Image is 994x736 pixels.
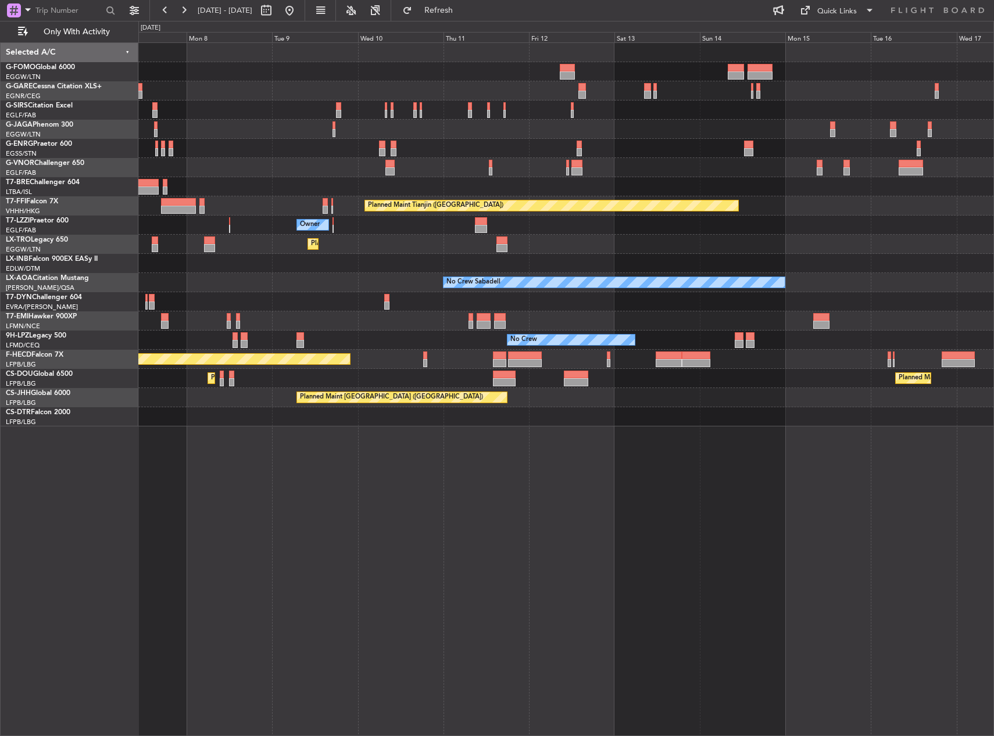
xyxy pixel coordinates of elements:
[794,1,880,20] button: Quick Links
[397,1,467,20] button: Refresh
[6,294,82,301] a: T7-DYNChallenger 604
[6,371,73,378] a: CS-DOUGlobal 6500
[6,198,26,205] span: T7-FFI
[141,23,160,33] div: [DATE]
[6,121,33,128] span: G-JAGA
[6,390,70,397] a: CS-JHHGlobal 6000
[6,102,28,109] span: G-SIRS
[6,141,33,148] span: G-ENRG
[6,73,41,81] a: EGGW/LTN
[6,149,37,158] a: EGSS/STN
[6,275,33,282] span: LX-AOA
[6,332,29,339] span: 9H-LPZ
[300,216,320,234] div: Owner
[6,64,75,71] a: G-FOMOGlobal 6000
[6,217,30,224] span: T7-LZZI
[446,274,500,291] div: No Crew Sabadell
[6,236,31,243] span: LX-TRO
[6,83,33,90] span: G-GARE
[6,418,36,426] a: LFPB/LBG
[6,83,102,90] a: G-GARECessna Citation XLS+
[414,6,463,15] span: Refresh
[211,369,394,387] div: Planned Maint [GEOGRAPHIC_DATA] ([GEOGRAPHIC_DATA])
[6,92,41,100] a: EGNR/CEG
[6,179,30,186] span: T7-BRE
[510,331,537,349] div: No Crew
[700,32,785,42] div: Sun 14
[614,32,700,42] div: Sat 13
[6,256,28,263] span: LX-INB
[6,360,36,369] a: LFPB/LBG
[6,179,80,186] a: T7-BREChallenger 604
[6,283,74,292] a: [PERSON_NAME]/QSA
[6,160,34,167] span: G-VNOR
[6,102,73,109] a: G-SIRSCitation Excel
[6,64,35,71] span: G-FOMO
[6,341,40,350] a: LFMD/CEQ
[300,389,483,406] div: Planned Maint [GEOGRAPHIC_DATA] ([GEOGRAPHIC_DATA])
[6,160,84,167] a: G-VNORChallenger 650
[6,198,58,205] a: T7-FFIFalcon 7X
[6,207,40,216] a: VHHH/HKG
[6,351,63,358] a: F-HECDFalcon 7X
[6,256,98,263] a: LX-INBFalcon 900EX EASy II
[6,371,33,378] span: CS-DOU
[6,351,31,358] span: F-HECD
[187,32,272,42] div: Mon 8
[6,313,28,320] span: T7-EMI
[368,197,503,214] div: Planned Maint Tianjin ([GEOGRAPHIC_DATA])
[272,32,357,42] div: Tue 9
[6,130,41,139] a: EGGW/LTN
[35,2,102,19] input: Trip Number
[529,32,614,42] div: Fri 12
[817,6,857,17] div: Quick Links
[6,264,40,273] a: EDLW/DTM
[444,32,529,42] div: Thu 11
[101,32,187,42] div: Sun 7
[6,379,36,388] a: LFPB/LBG
[13,23,126,41] button: Only With Activity
[6,313,77,320] a: T7-EMIHawker 900XP
[358,32,444,42] div: Wed 10
[6,121,73,128] a: G-JAGAPhenom 300
[198,5,252,16] span: [DATE] - [DATE]
[6,245,41,254] a: EGGW/LTN
[6,217,69,224] a: T7-LZZIPraetor 600
[30,28,123,36] span: Only With Activity
[785,32,871,42] div: Mon 15
[871,32,956,42] div: Tue 16
[6,275,89,282] a: LX-AOACitation Mustang
[6,390,31,397] span: CS-JHH
[6,332,66,339] a: 9H-LPZLegacy 500
[6,294,32,301] span: T7-DYN
[6,226,36,235] a: EGLF/FAB
[6,409,70,416] a: CS-DTRFalcon 2000
[6,398,36,407] a: LFPB/LBG
[6,303,78,311] a: EVRA/[PERSON_NAME]
[6,236,68,243] a: LX-TROLegacy 650
[6,168,36,177] a: EGLF/FAB
[311,235,387,253] div: Planned Maint Dusseldorf
[6,322,40,331] a: LFMN/NCE
[6,111,36,120] a: EGLF/FAB
[6,188,32,196] a: LTBA/ISL
[6,409,31,416] span: CS-DTR
[6,141,72,148] a: G-ENRGPraetor 600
